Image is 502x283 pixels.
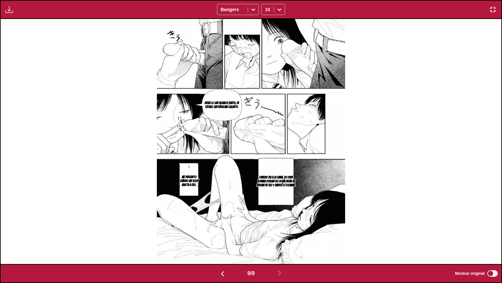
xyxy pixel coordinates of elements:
[219,270,226,278] img: Previous page
[200,100,244,110] p: Desde lo que hicimos [DATE], he estado sintiéndome caliente.
[5,6,13,13] img: Download translated images
[247,271,255,276] span: 9 / 9
[276,269,283,277] img: Next page
[255,174,298,189] p: Cuando fui a la cama, no pude dormir porque no podía dejar de pensar en eso y empecé a tocarme.
[176,174,202,188] p: Me pregunto cuándo me volví adicta a eso.
[487,270,498,277] input: Mostrar original
[157,19,345,264] img: Manga Panel
[455,271,485,276] span: Mostrar original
